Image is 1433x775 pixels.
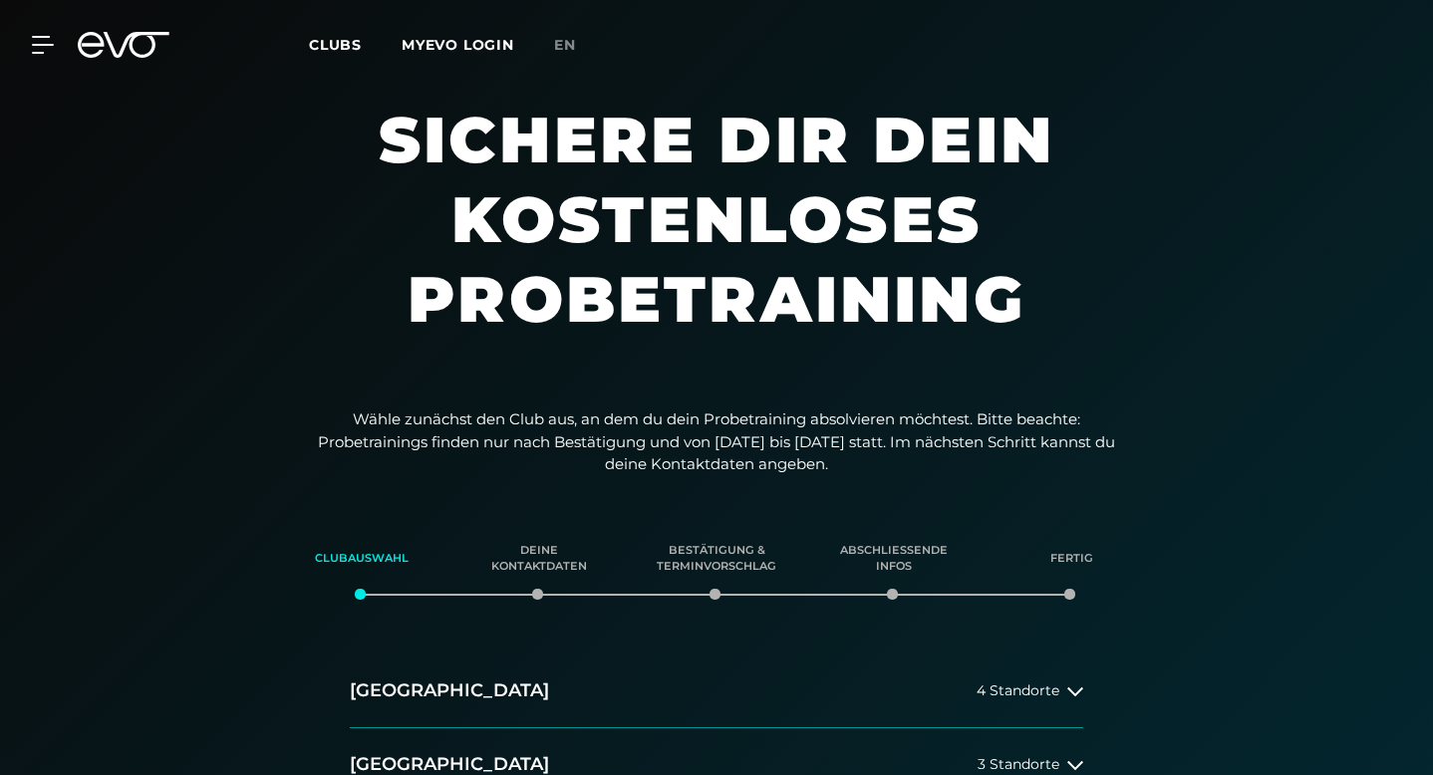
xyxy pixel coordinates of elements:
div: Bestätigung & Terminvorschlag [653,532,780,586]
a: en [554,34,600,57]
a: MYEVO LOGIN [402,36,514,54]
div: Clubauswahl [298,532,426,586]
span: 4 Standorte [977,683,1059,698]
a: Clubs [309,35,402,54]
h2: [GEOGRAPHIC_DATA] [350,678,549,703]
span: 3 Standorte [978,757,1059,772]
div: Fertig [1007,532,1135,586]
div: Deine Kontaktdaten [475,532,603,586]
p: Wähle zunächst den Club aus, an dem du dein Probetraining absolvieren möchtest. Bitte beachte: Pr... [318,408,1115,476]
h1: Sichere dir dein kostenloses Probetraining [258,100,1175,379]
div: Abschließende Infos [830,532,958,586]
span: en [554,36,576,54]
span: Clubs [309,36,362,54]
button: [GEOGRAPHIC_DATA]4 Standorte [350,654,1083,728]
